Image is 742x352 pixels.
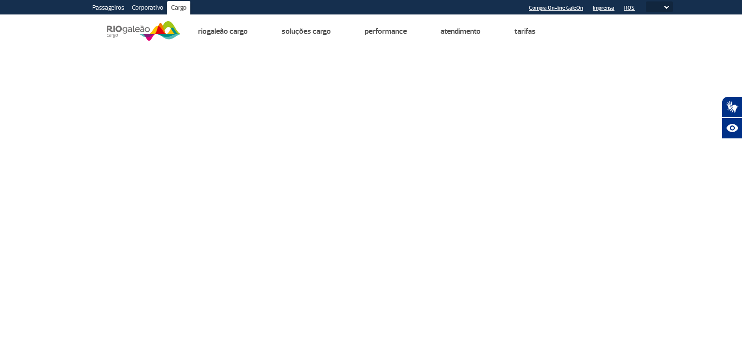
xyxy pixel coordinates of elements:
[128,1,167,16] a: Corporativo
[529,5,583,11] a: Compra On-line GaleOn
[441,27,481,36] a: Atendimento
[593,5,614,11] a: Imprensa
[514,27,536,36] a: Tarifas
[722,118,742,139] button: Abrir recursos assistivos.
[722,96,742,139] div: Plugin de acessibilidade da Hand Talk.
[365,27,407,36] a: Performance
[88,1,128,16] a: Passageiros
[722,96,742,118] button: Abrir tradutor de língua de sinais.
[167,1,190,16] a: Cargo
[282,27,331,36] a: Soluções Cargo
[198,27,248,36] a: Riogaleão Cargo
[624,5,635,11] a: RQS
